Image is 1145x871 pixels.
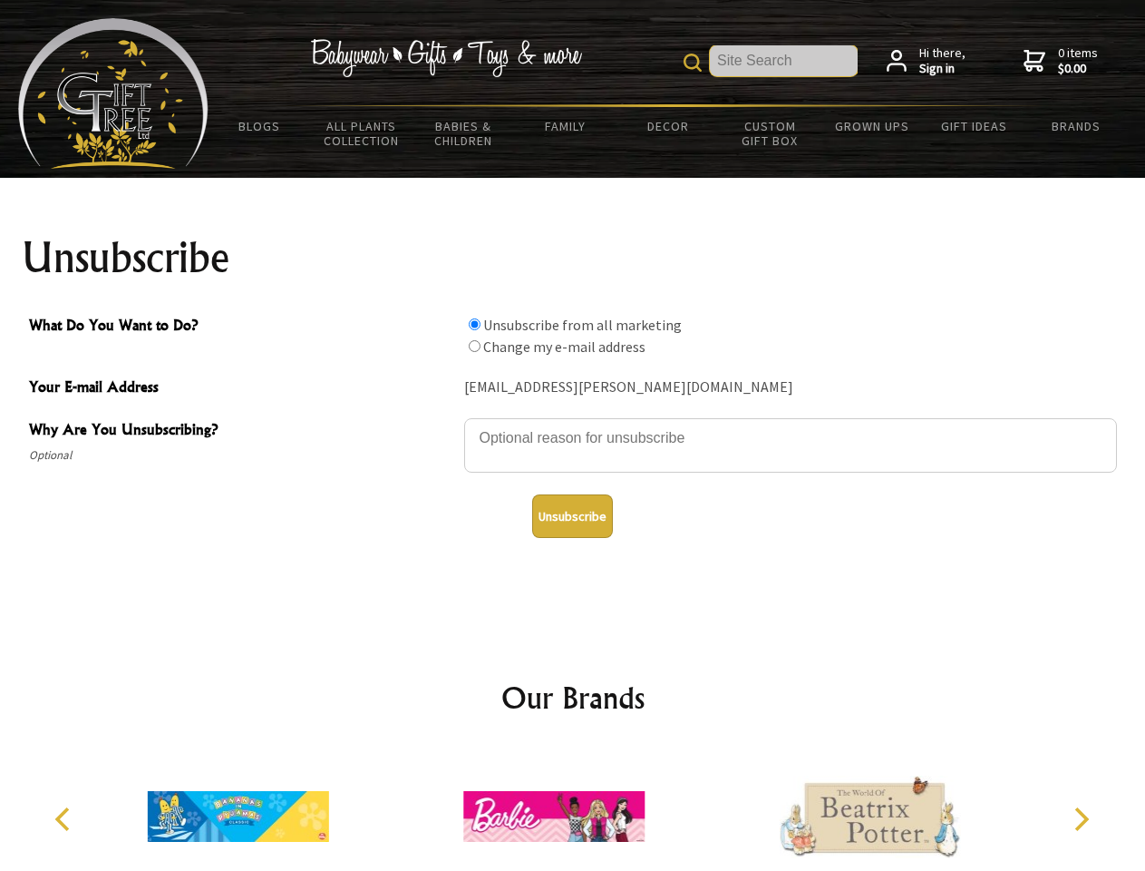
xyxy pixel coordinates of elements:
[483,316,682,334] label: Unsubscribe from all marketing
[1058,61,1098,77] strong: $0.00
[29,445,455,466] span: Optional
[45,799,85,839] button: Previous
[469,318,480,330] input: What Do You Want to Do?
[483,338,645,356] label: Change my e-mail address
[919,61,965,77] strong: Sign in
[919,45,965,77] span: Hi there,
[887,45,965,77] a: Hi there,Sign in
[684,54,702,72] img: product search
[1061,799,1101,839] button: Next
[310,39,582,77] img: Babywear - Gifts - Toys & more
[311,107,413,160] a: All Plants Collection
[464,418,1117,473] textarea: Why Are You Unsubscribing?
[923,107,1025,145] a: Gift Ideas
[209,107,311,145] a: BLOGS
[29,418,455,445] span: Why Are You Unsubscribing?
[710,45,858,76] input: Site Search
[532,494,613,538] button: Unsubscribe
[719,107,821,160] a: Custom Gift Box
[18,18,209,169] img: Babyware - Gifts - Toys and more...
[469,340,480,352] input: What Do You Want to Do?
[29,314,455,340] span: What Do You Want to Do?
[820,107,923,145] a: Grown Ups
[412,107,515,160] a: Babies & Children
[464,374,1117,402] div: [EMAIL_ADDRESS][PERSON_NAME][DOMAIN_NAME]
[1025,107,1128,145] a: Brands
[36,676,1110,719] h2: Our Brands
[616,107,719,145] a: Decor
[29,376,455,402] span: Your E-mail Address
[515,107,617,145] a: Family
[22,236,1124,279] h1: Unsubscribe
[1058,44,1098,77] span: 0 items
[1024,45,1098,77] a: 0 items$0.00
